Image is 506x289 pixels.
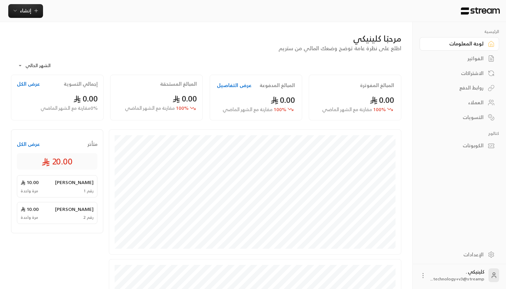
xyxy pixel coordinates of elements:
[160,81,197,87] h2: المبالغ المستحقة
[83,215,94,220] span: رقم 2
[420,131,499,136] p: كتالوج
[431,268,484,282] div: كلينيكي .
[83,188,94,194] span: رقم 1
[8,4,43,18] button: إنشاء
[73,92,98,106] span: 0.00
[55,206,94,213] span: [PERSON_NAME]
[55,179,94,186] span: [PERSON_NAME]
[428,251,484,258] div: الإعدادات
[21,188,38,194] span: مرة واحدة
[223,106,286,113] span: 100 %
[217,82,252,89] button: عرض التفاصيل
[420,66,499,80] a: الاشتراكات
[260,82,295,89] h2: المبالغ المدفوعة
[322,105,372,114] span: مقارنة مع الشهر الماضي
[21,179,39,186] span: 10.00
[370,93,394,107] span: 0.00
[428,55,484,62] div: الفواتير
[360,82,394,89] h2: المبالغ المفوترة
[428,70,484,77] div: الاشتراكات
[420,139,499,152] a: الكوبونات
[460,7,500,15] img: Logo
[420,29,499,34] p: الرئيسية
[420,96,499,109] a: العملاء
[420,37,499,51] a: لوحة المعلومات
[20,6,31,15] span: إنشاء
[17,141,40,148] button: عرض الكل
[431,275,484,282] span: technology+v3@streamp...
[41,105,98,112] span: 0 % مقارنة مع الشهر الماضي
[322,106,386,113] span: 100 %
[223,105,273,114] span: مقارنة مع الشهر الماضي
[42,156,73,167] span: 20.00
[428,142,484,149] div: الكوبونات
[420,110,499,124] a: التسويات
[420,52,499,65] a: الفواتير
[11,33,401,44] div: مرحبًا كلينيكي
[428,114,484,121] div: التسويات
[125,105,189,112] span: 100 %
[125,104,175,112] span: مقارنة مع الشهر الماضي
[21,215,38,220] span: مرة واحدة
[21,206,39,213] span: 10.00
[172,92,197,106] span: 0.00
[420,248,499,261] a: الإعدادات
[428,99,484,106] div: العملاء
[87,141,97,148] span: متأخر
[14,57,66,75] div: الشهر الحالي
[428,40,484,47] div: لوحة المعلومات
[17,81,40,87] button: عرض الكل
[428,84,484,91] div: روابط الدفع
[271,93,295,107] span: 0.00
[420,81,499,95] a: روابط الدفع
[278,43,401,53] span: اطلع على نظرة عامة توضح وضعك المالي من ستريم
[64,81,98,87] h2: إجمالي التسوية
